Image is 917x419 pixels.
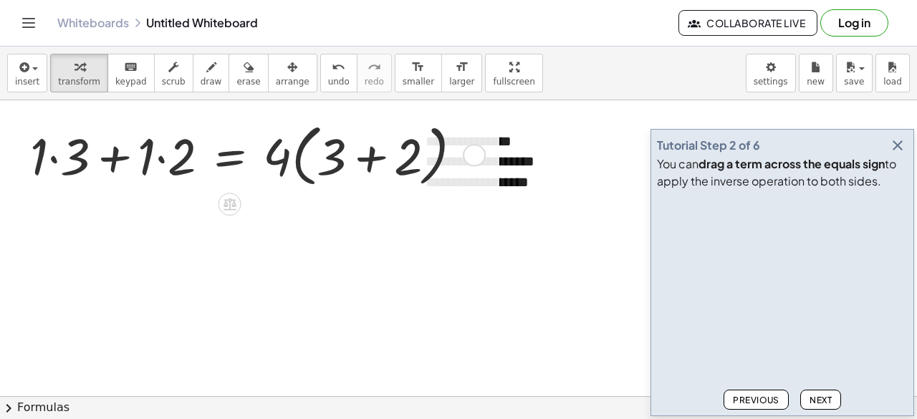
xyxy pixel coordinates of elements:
span: redo [365,77,384,87]
button: Next [800,390,841,410]
i: format_size [455,59,469,76]
span: fullscreen [493,77,534,87]
i: redo [368,59,381,76]
button: load [875,54,910,92]
span: load [883,77,902,87]
span: larger [449,77,474,87]
button: arrange [268,54,317,92]
button: erase [229,54,268,92]
span: save [844,77,864,87]
span: Previous [733,395,779,405]
div: Tutorial Step 2 of 6 [657,137,760,154]
div: Apply the same math to both sides of the equation [219,193,241,216]
span: keypad [115,77,147,87]
i: format_size [411,59,425,76]
b: drag a term across the equals sign [698,156,885,171]
button: Previous [724,390,789,410]
button: Toggle navigation [17,11,40,34]
button: scrub [154,54,193,92]
span: arrange [276,77,309,87]
span: Collaborate Live [691,16,805,29]
button: fullscreen [485,54,542,92]
button: format_sizelarger [441,54,482,92]
span: insert [15,77,39,87]
span: settings [754,77,788,87]
button: redoredo [357,54,392,92]
button: settings [746,54,796,92]
button: insert [7,54,47,92]
span: transform [58,77,100,87]
button: draw [193,54,230,92]
button: format_sizesmaller [395,54,442,92]
button: keyboardkeypad [107,54,155,92]
span: smaller [403,77,434,87]
button: undoundo [320,54,357,92]
i: undo [332,59,345,76]
span: new [807,77,825,87]
span: scrub [162,77,186,87]
button: transform [50,54,108,92]
span: erase [236,77,260,87]
button: Log in [820,9,888,37]
i: keyboard [124,59,138,76]
span: undo [328,77,350,87]
span: draw [201,77,222,87]
button: Collaborate Live [678,10,817,36]
a: Whiteboards [57,16,129,30]
button: save [836,54,873,92]
span: Next [810,395,832,405]
button: new [799,54,833,92]
div: You can to apply the inverse operation to both sides. [657,155,908,190]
